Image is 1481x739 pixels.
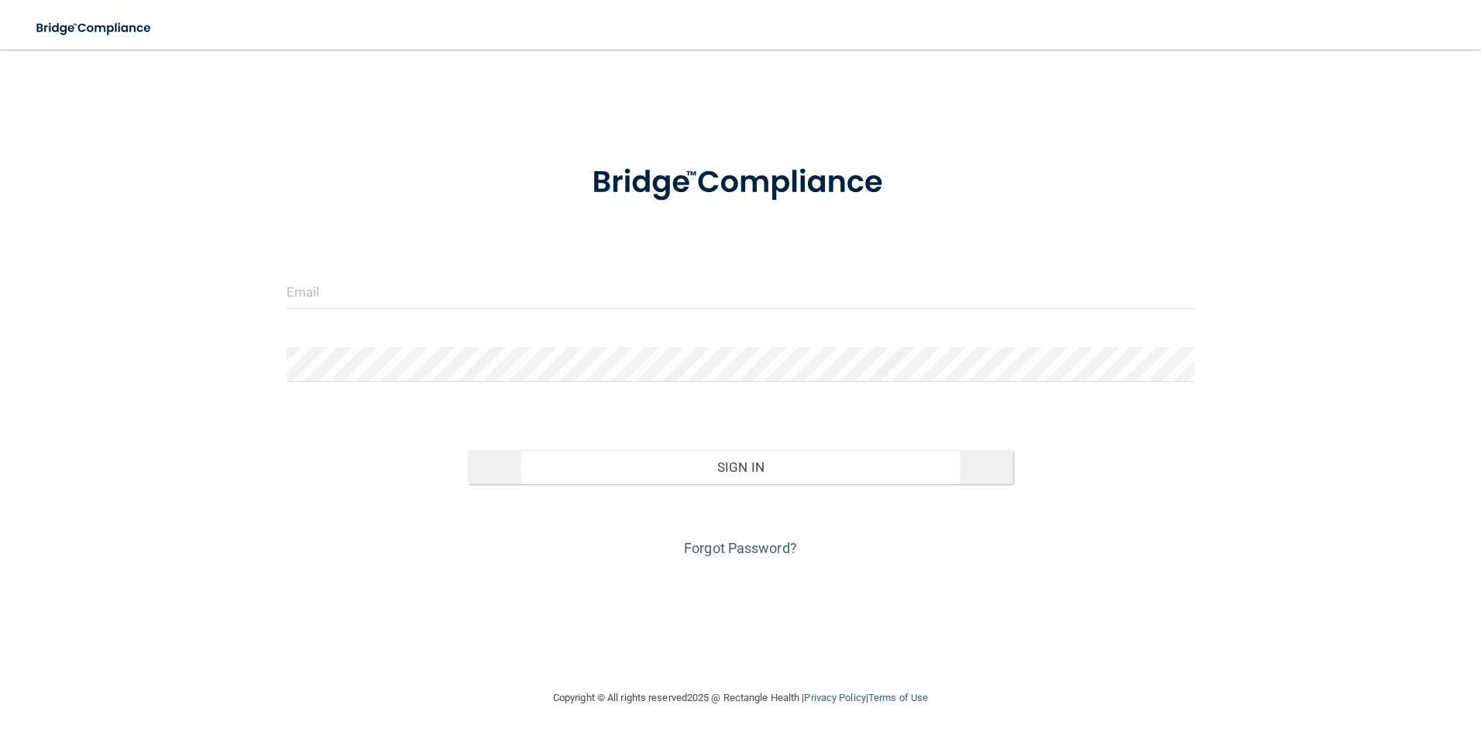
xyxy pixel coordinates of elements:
[458,673,1023,723] div: Copyright © All rights reserved 2025 @ Rectangle Health | |
[560,143,921,223] img: bridge_compliance_login_screen.278c3ca4.svg
[804,692,865,703] a: Privacy Policy
[287,274,1195,309] input: Email
[868,692,928,703] a: Terms of Use
[468,450,1013,484] button: Sign In
[23,12,166,44] img: bridge_compliance_login_screen.278c3ca4.svg
[684,540,797,556] a: Forgot Password?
